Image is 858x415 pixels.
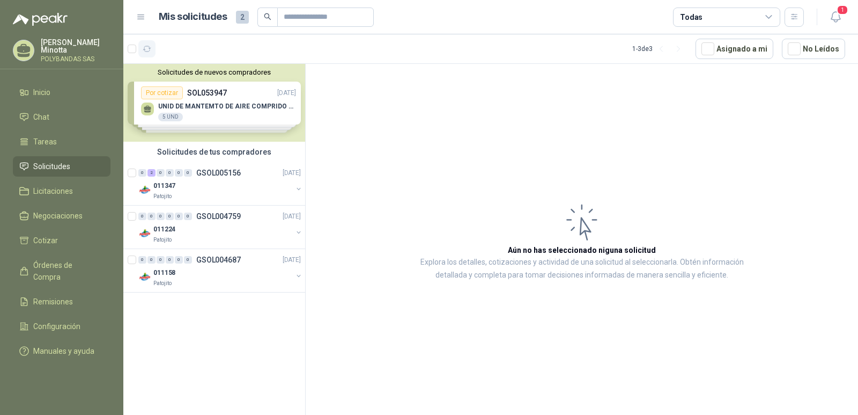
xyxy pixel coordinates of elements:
p: 011224 [153,224,175,235]
h1: Mis solicitudes [159,9,227,25]
span: 1 [837,5,848,15]
h3: Aún no has seleccionado niguna solicitud [508,244,656,256]
a: 0 0 0 0 0 0 GSOL004759[DATE] Company Logo011224Patojito [138,210,303,244]
img: Company Logo [138,227,151,240]
p: Patojito [153,279,172,288]
span: Remisiones [33,296,73,308]
span: Inicio [33,86,50,98]
div: 2 [147,169,156,177]
span: Órdenes de Compra [33,259,100,283]
p: 011158 [153,268,175,278]
div: 0 [175,169,183,177]
span: Tareas [33,136,57,148]
a: Cotizar [13,230,110,251]
div: Solicitudes de tus compradores [123,142,305,162]
p: [PERSON_NAME] Minotta [41,39,110,54]
a: Configuración [13,316,110,337]
p: Patojito [153,236,172,244]
div: 0 [166,256,174,264]
a: Manuales y ayuda [13,341,110,361]
div: 0 [175,213,183,220]
span: Licitaciones [33,185,73,197]
a: Negociaciones [13,206,110,226]
span: Cotizar [33,235,58,246]
p: [DATE] [283,168,301,178]
button: Solicitudes de nuevos compradores [128,68,301,76]
span: search [264,13,271,20]
a: 0 0 0 0 0 0 GSOL004687[DATE] Company Logo011158Patojito [138,253,303,288]
p: GSOL004759 [196,213,241,220]
div: 0 [157,256,165,264]
a: 0 2 0 0 0 0 GSOL005156[DATE] Company Logo011347Patojito [138,166,303,201]
button: 1 [826,8,845,27]
div: Solicitudes de nuevos compradoresPor cotizarSOL053947[DATE] UNID DE MANTEMTO DE AIRE COMPRIDO 1/2... [123,64,305,142]
p: GSOL005156 [196,169,241,177]
p: [DATE] [283,212,301,222]
span: Solicitudes [33,161,70,172]
div: 0 [138,169,146,177]
div: 0 [147,256,156,264]
div: 0 [157,213,165,220]
div: Todas [680,11,702,23]
p: POLYBANDAS SAS [41,56,110,62]
img: Logo peakr [13,13,68,26]
a: Remisiones [13,292,110,312]
div: 0 [184,256,192,264]
a: Licitaciones [13,181,110,201]
a: Tareas [13,132,110,152]
div: 0 [184,169,192,177]
div: 0 [184,213,192,220]
div: 1 - 3 de 3 [632,40,687,57]
span: 2 [236,11,249,24]
div: 0 [166,213,174,220]
span: Manuales y ayuda [33,345,94,357]
div: 0 [157,169,165,177]
button: Asignado a mi [696,39,773,59]
button: No Leídos [782,39,845,59]
p: [DATE] [283,255,301,265]
a: Solicitudes [13,156,110,177]
div: 0 [166,169,174,177]
span: Configuración [33,321,80,332]
div: 0 [138,256,146,264]
span: Chat [33,111,49,123]
p: GSOL004687 [196,256,241,264]
a: Inicio [13,82,110,103]
img: Company Logo [138,271,151,283]
p: Patojito [153,192,172,201]
img: Company Logo [138,184,151,196]
p: Explora los detalles, cotizaciones y actividad de una solicitud al seleccionarla. Obtén informaci... [413,256,751,282]
p: 011347 [153,181,175,191]
div: 0 [175,256,183,264]
div: 0 [147,213,156,220]
a: Chat [13,107,110,127]
a: Órdenes de Compra [13,255,110,287]
span: Negociaciones [33,210,83,222]
div: 0 [138,213,146,220]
